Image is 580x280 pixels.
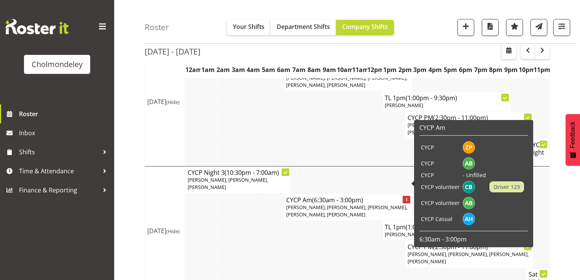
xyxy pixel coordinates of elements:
[271,20,336,35] button: Department Shifts
[188,169,289,176] h4: CYCP Night 3
[408,251,529,265] span: [PERSON_NAME], [PERSON_NAME], [PERSON_NAME], [PERSON_NAME]
[473,61,488,78] th: 7pm
[385,102,423,109] span: [PERSON_NAME]
[286,74,407,88] span: [PERSON_NAME], [PERSON_NAME], [PERSON_NAME], [PERSON_NAME], [PERSON_NAME]
[463,141,475,154] img: zoe-palmer10907.jpg
[322,61,337,78] th: 9am
[419,171,461,179] td: CYCP
[306,61,322,78] th: 8am
[419,211,461,227] td: CYCP Casual
[531,19,547,36] button: Send a list of all shifts for the selected filtered period to all rostered employees.
[19,184,99,196] span: Finance & Reporting
[342,22,388,31] span: Company Shifts
[145,46,201,56] h2: [DATE] - [DATE]
[233,22,265,31] span: Your Shifts
[385,231,423,238] span: [PERSON_NAME]
[443,61,458,78] th: 5pm
[261,61,276,78] th: 5am
[428,61,443,78] th: 4pm
[277,22,330,31] span: Department Shifts
[419,235,528,243] p: 6:30am - 3:00pm
[433,114,488,122] span: (2:30pm - 11:00pm)
[385,94,508,102] h4: TL 1pm
[488,61,504,78] th: 8pm
[458,61,473,78] th: 6pm
[413,61,428,78] th: 3pm
[166,99,180,106] span: (Hide)
[419,179,461,195] td: CYCP volunteer
[419,195,461,211] td: CYCP volunteer
[463,171,486,179] span: - Unfilled
[419,139,461,155] td: CYCP
[529,141,547,164] h4: CYCP Night 3
[312,196,363,204] span: (6:30am - 3:00pm)
[463,181,475,193] img: charlotte-bottcher11626.jpg
[19,127,110,139] span: Inbox
[246,61,261,78] th: 4am
[408,122,529,136] span: [PERSON_NAME], [PERSON_NAME], [PERSON_NAME], [PERSON_NAME], [PERSON_NAME]
[227,20,271,35] button: Your Shifts
[367,61,382,78] th: 12pm
[231,61,246,78] th: 3am
[504,61,519,78] th: 9pm
[336,20,394,35] button: Company Shifts
[482,19,499,36] button: Download a PDF of the roster according to the set date range.
[408,243,531,251] h4: CYCP PM
[201,61,216,78] th: 1am
[419,124,528,131] h6: CYCP Am
[419,155,461,171] td: CYCP
[215,61,231,78] th: 2am
[286,196,410,204] h4: CYCP Am
[569,122,576,148] span: Feedback
[397,61,413,78] th: 2pm
[385,223,508,231] h4: TL 1pm
[382,61,397,78] th: 1pm
[553,19,570,36] button: Filter Shifts
[463,213,475,225] img: alexzarn-harmer11855.jpg
[463,157,475,170] img: ally-brown10484.jpg
[19,108,110,120] span: Roster
[408,114,531,122] h4: CYCP PM
[185,61,201,78] th: 12am
[534,61,549,78] th: 11pm
[6,19,69,34] img: Rosterit website logo
[19,165,99,177] span: Time & Attendance
[145,37,185,166] td: [DATE]
[506,19,523,36] button: Highlight an important date within the roster.
[502,44,516,59] button: Select a specific date within the roster.
[32,59,83,70] div: Cholmondeley
[457,19,474,36] button: Add a new shift
[406,94,457,102] span: (1:00pm - 9:30pm)
[145,23,169,32] h4: Roster
[519,61,534,78] th: 10pm
[276,61,292,78] th: 6am
[188,176,268,190] span: [PERSON_NAME], [PERSON_NAME], [PERSON_NAME]
[286,204,407,218] span: [PERSON_NAME], [PERSON_NAME], [PERSON_NAME], [PERSON_NAME], [PERSON_NAME]
[291,61,306,78] th: 7am
[225,168,279,177] span: (10:30pm - 7:00am)
[406,223,457,231] span: (1:00pm - 9:30pm)
[566,114,580,166] button: Feedback - Show survey
[352,61,367,78] th: 11am
[463,197,475,209] img: amelie-brandt11629.jpg
[494,183,520,191] span: Driver 123
[19,146,99,158] span: Shifts
[337,61,352,78] th: 10am
[166,228,180,235] span: (Hide)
